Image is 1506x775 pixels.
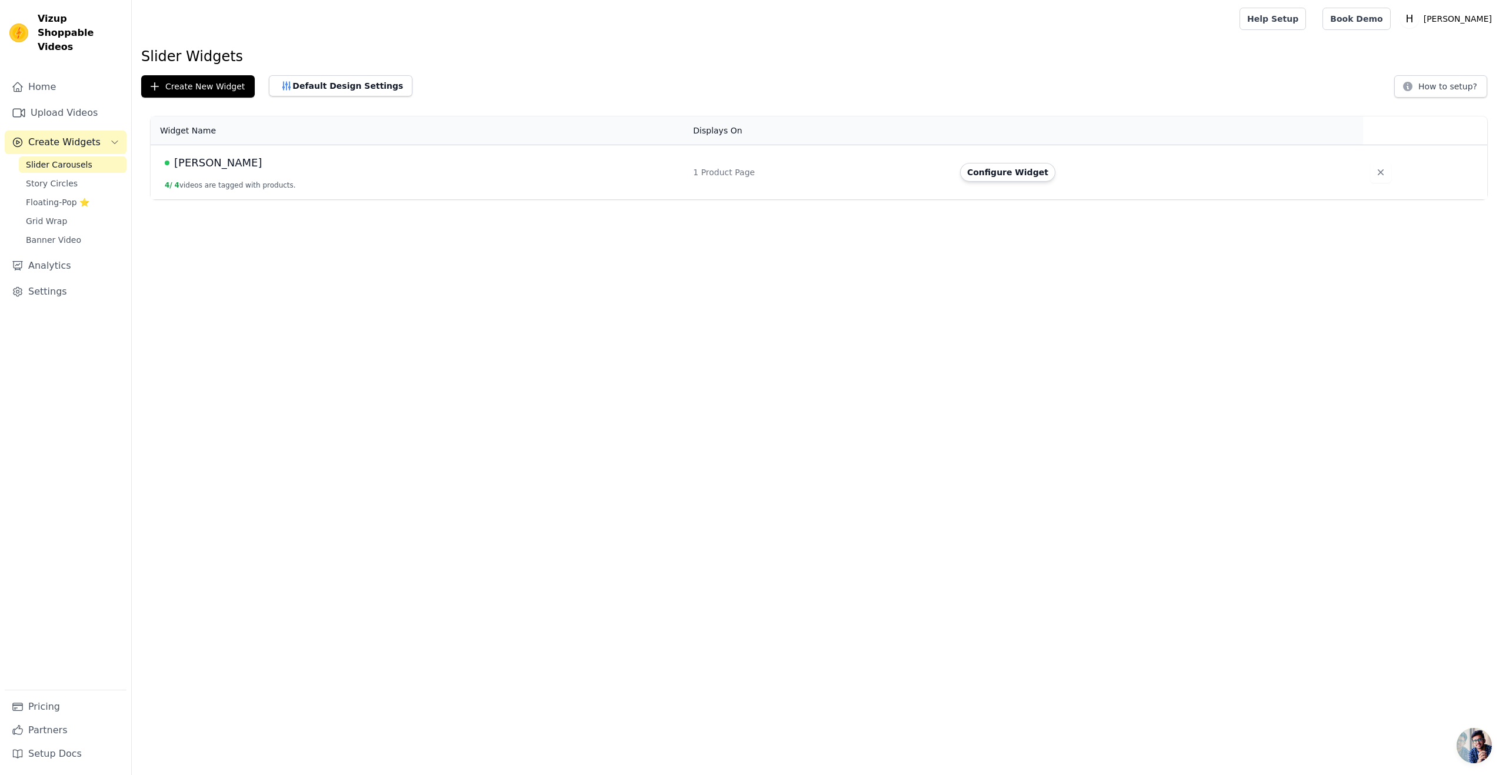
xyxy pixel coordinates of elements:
span: Slider Carousels [26,159,92,171]
p: [PERSON_NAME] [1419,8,1497,29]
button: How to setup? [1394,75,1487,98]
a: Book Demo [1322,8,1390,30]
a: Banner Video [19,232,126,248]
span: Live Published [165,161,169,165]
a: Grid Wrap [19,213,126,229]
a: Settings [5,280,126,303]
button: H [PERSON_NAME] [1400,8,1497,29]
text: H [1405,13,1413,25]
span: Vizup Shoppable Videos [38,12,122,54]
a: Pricing [5,695,126,719]
span: Story Circles [26,178,78,189]
a: Floating-Pop ⭐ [19,194,126,211]
button: Configure Widget [960,163,1055,182]
a: Analytics [5,254,126,278]
th: Displays On [686,116,953,145]
a: Slider Carousels [19,156,126,173]
button: Default Design Settings [269,75,412,96]
span: 4 [175,181,179,189]
span: Banner Video [26,234,81,246]
a: Setup Docs [5,742,126,766]
a: How to setup? [1394,83,1487,95]
span: [PERSON_NAME] [174,155,262,171]
th: Widget Name [151,116,686,145]
h1: Slider Widgets [141,47,1497,66]
a: Upload Videos [5,101,126,125]
span: Floating-Pop ⭐ [26,196,89,208]
button: Delete widget [1370,162,1391,183]
a: Story Circles [19,175,126,192]
button: 4/ 4videos are tagged with products. [165,181,296,190]
button: Create Widgets [5,131,126,154]
span: 4 / [165,181,172,189]
button: Create New Widget [141,75,255,98]
span: Create Widgets [28,135,101,149]
a: Home [5,75,126,99]
a: Help Setup [1240,8,1306,30]
div: 1 Product Page [693,166,946,178]
img: Vizup [9,24,28,42]
div: Open chat [1457,728,1492,763]
a: Partners [5,719,126,742]
span: Grid Wrap [26,215,67,227]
